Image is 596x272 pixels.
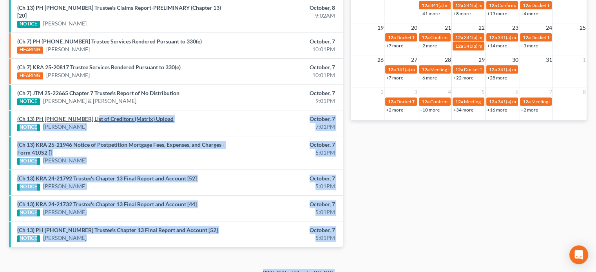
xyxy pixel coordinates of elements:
[43,123,87,131] a: [PERSON_NAME]
[421,99,429,104] span: 12a
[386,75,403,81] a: +7 more
[43,182,87,190] a: [PERSON_NAME]
[17,124,40,131] div: NOTICE
[455,67,463,72] span: 12a
[489,2,496,8] span: 12a
[234,175,335,182] div: October, 7
[421,2,429,8] span: 12a
[17,38,202,45] a: (Ch 7) PH [PHONE_NUMBER] Trustee Services Rendered Pursuant to 330(e)
[489,99,496,104] span: 12a
[430,2,505,8] span: 341(a) meeting for [PERSON_NAME]
[522,2,530,8] span: 12a
[376,23,384,32] span: 19
[520,43,538,49] a: +3 more
[522,99,530,104] span: 12a
[17,227,218,233] a: (Ch 13) PH [PHONE_NUMBER] Trustee's Chapter 13 Final Report and Account [52]
[234,208,335,216] div: 5:01PM
[477,55,485,65] span: 29
[388,99,395,104] span: 12a
[234,182,335,190] div: 5:01PM
[489,34,496,40] span: 12a
[497,2,586,8] span: Confirmation hearing for [PERSON_NAME]
[464,67,575,72] span: Docket Text: for [PERSON_NAME] & [PERSON_NAME]
[497,67,573,72] span: 341(a) meeting for [PERSON_NAME]
[447,87,451,97] span: 4
[464,43,539,49] span: 341(a) meeting for [PERSON_NAME]
[489,67,496,72] span: 12a
[477,23,485,32] span: 22
[17,201,197,207] a: (Ch 13) KRA 24-21732 Trustee's Chapter 13 Final Report and Account [44]
[17,184,40,191] div: NOTICE
[386,107,403,113] a: +2 more
[421,34,429,40] span: 12a
[234,97,335,105] div: 9:01PM
[234,4,335,12] div: October, 8
[413,87,418,97] span: 3
[464,2,581,8] span: 341(a) meeting for [PERSON_NAME] & [PERSON_NAME]
[579,23,587,32] span: 25
[464,34,539,40] span: 341(a) meeting for [PERSON_NAME]
[419,43,437,49] a: +2 more
[234,38,335,45] div: October, 7
[487,75,507,81] a: +28 more
[396,67,513,72] span: 341(a) meeting for [PERSON_NAME] & [PERSON_NAME]
[419,107,439,113] a: +10 more
[480,87,485,97] span: 5
[511,23,519,32] span: 23
[43,234,87,242] a: [PERSON_NAME]
[453,11,470,16] a: +8 more
[487,43,507,49] a: +14 more
[455,34,463,40] span: 12a
[419,75,437,81] a: +6 more
[234,141,335,149] div: October, 7
[17,235,40,242] div: NOTICE
[379,87,384,97] span: 2
[17,21,40,28] div: NOTICE
[46,45,90,53] a: [PERSON_NAME]
[234,149,335,157] div: 5:01PM
[487,11,507,16] a: +13 more
[548,87,553,97] span: 7
[497,34,573,40] span: 341(a) meeting for [PERSON_NAME]
[17,47,43,54] div: HEARING
[531,99,592,104] span: Meeting for [PERSON_NAME]
[17,64,181,70] a: (Ch 7) KRA 25-20817 Trustee Services Rendered Pursuant to 330(e)
[455,43,463,49] span: 12a
[582,55,587,65] span: 1
[396,34,466,40] span: Docket Text: for [PERSON_NAME]
[46,71,90,79] a: [PERSON_NAME]
[569,245,588,264] div: Open Intercom Messenger
[430,67,491,72] span: Meeting for [PERSON_NAME]
[410,23,418,32] span: 20
[497,99,573,104] span: 341(a) meeting for [PERSON_NAME]
[396,99,466,104] span: Docket Text: for [PERSON_NAME]
[17,98,40,105] div: NOTICE
[234,234,335,242] div: 5:01PM
[464,99,587,104] span: Meeting for Brooklyn [PERSON_NAME] & [PERSON_NAME]
[43,20,87,27] a: [PERSON_NAME]
[522,34,530,40] span: 12a
[520,107,538,113] a: +2 more
[545,55,553,65] span: 31
[455,2,463,8] span: 12a
[17,141,225,156] a: (Ch 13) KRA 25-21946 Notice of Postpetition Mortgage Fees, Expenses, and Charges - Form 410S2 []
[17,90,179,96] a: (Ch 7) JTM 25-22665 Chapter 7 Trustee's Report of No Distribution
[453,75,473,81] a: +22 more
[234,200,335,208] div: October, 7
[430,34,519,40] span: Confirmation hearing for [PERSON_NAME]
[234,71,335,79] div: 10:01PM
[234,12,335,20] div: 9:02AM
[421,67,429,72] span: 12a
[453,107,473,113] a: +34 more
[455,99,463,104] span: 12a
[444,55,451,65] span: 28
[234,89,335,97] div: October, 7
[410,55,418,65] span: 27
[234,63,335,71] div: October, 7
[234,45,335,53] div: 10:01PM
[17,72,43,79] div: HEARING
[386,43,403,49] a: +7 more
[388,34,395,40] span: 12a
[511,55,519,65] span: 30
[17,4,221,19] a: (Ch 13) PH [PHONE_NUMBER] Trustee's Claims Report-PRELIMINARY (Chapter 13) [20]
